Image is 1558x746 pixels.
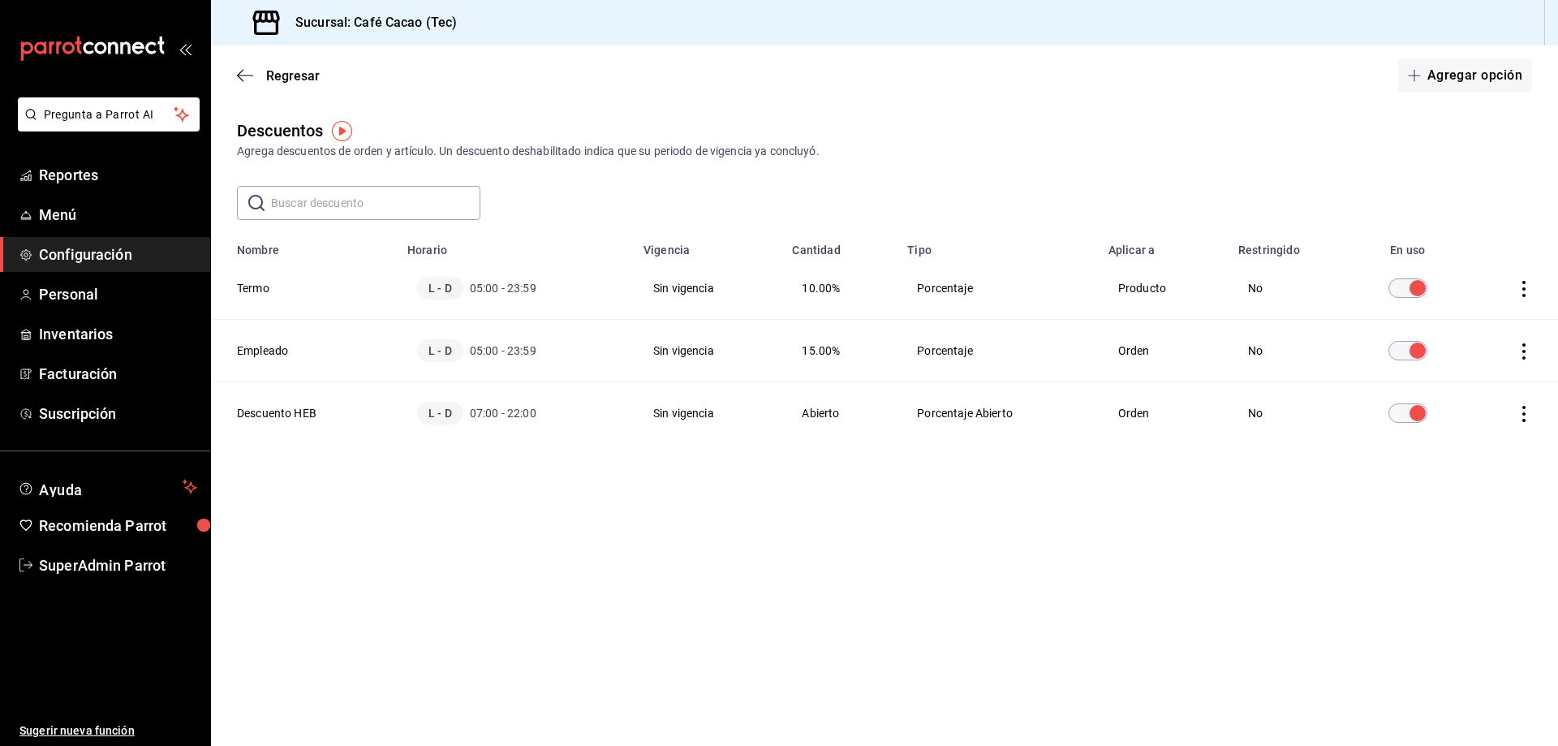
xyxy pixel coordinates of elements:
[39,244,197,265] span: Configuración
[1229,382,1349,445] td: No
[18,97,200,132] button: Pregunta a Parrot AI
[1229,257,1349,320] td: No
[237,68,320,84] button: Regresar
[39,363,197,385] span: Facturación
[897,382,1099,445] td: Porcentaje Abierto
[782,382,897,445] td: Abierto
[470,343,536,359] span: 05:00 - 23:59
[1099,382,1229,445] td: Orden
[1229,233,1349,257] th: Restringido
[1099,233,1229,257] th: Aplicar a
[332,121,352,141] img: Tooltip marker
[1516,281,1532,297] button: actions
[470,280,536,296] span: 05:00 - 23:59
[39,323,197,345] span: Inventarios
[782,233,897,257] th: Cantidad
[282,13,457,32] h3: Sucursal: Café Cacao (Tec)
[211,233,1558,444] table: discountsTable
[470,405,536,421] span: 07:00 - 22:00
[897,257,1099,320] td: Porcentaje
[897,233,1099,257] th: Tipo
[634,233,783,257] th: Vigencia
[417,277,463,300] span: L - D
[802,344,840,357] span: 15.00%
[1398,58,1532,93] button: Agregar opción
[417,339,463,362] span: L - D
[237,143,1532,160] div: Agrega descuentos de orden y artículo. Un descuento deshabilitado indica que su periodo de vigenc...
[1099,320,1229,382] td: Orden
[39,554,197,576] span: SuperAdmin Parrot
[271,187,480,219] input: Buscar descuento
[634,257,783,320] td: Sin vigencia
[417,402,463,425] span: L - D
[1229,320,1349,382] td: No
[634,320,783,382] td: Sin vigencia
[179,42,192,55] button: open_drawer_menu
[897,320,1099,382] td: Porcentaje
[39,403,197,425] span: Suscripción
[1099,257,1229,320] td: Producto
[211,320,398,382] th: Empleado
[39,477,176,497] span: Ayuda
[211,257,398,320] th: Termo
[1516,343,1532,360] button: actions
[1516,406,1532,422] button: actions
[266,68,320,84] span: Regresar
[39,515,197,537] span: Recomienda Parrot
[802,282,840,295] span: 10.00%
[39,164,197,186] span: Reportes
[19,722,197,740] span: Sugerir nueva función
[44,106,174,123] span: Pregunta a Parrot AI
[634,382,783,445] td: Sin vigencia
[39,204,197,226] span: Menú
[1349,233,1465,257] th: En uso
[398,233,634,257] th: Horario
[39,283,197,305] span: Personal
[11,118,200,135] a: Pregunta a Parrot AI
[211,382,398,445] th: Descuento HEB
[237,119,323,143] div: Descuentos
